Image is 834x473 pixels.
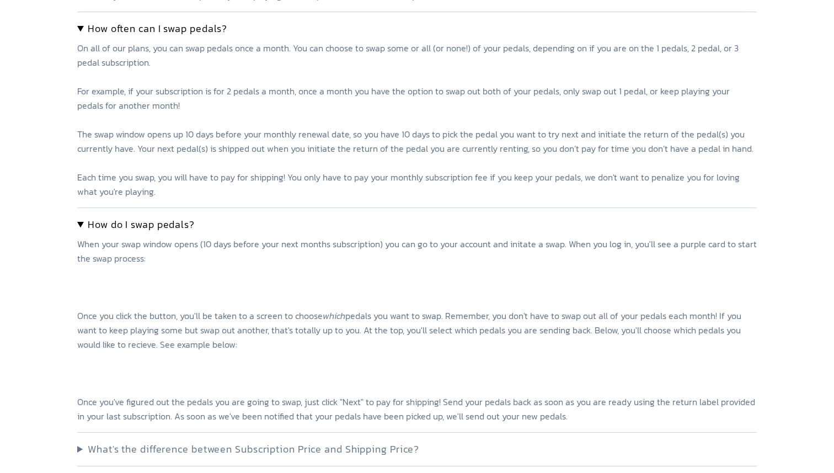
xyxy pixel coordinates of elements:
p: When your swap window opens (10 days before your next months subscription) you can go to your acc... [77,237,757,423]
summary: How often can I swap pedals? [77,21,757,36]
resizableimage: Once you've figured out the pedals you are going to swap, just click "Next" to pay for shipping! ... [77,395,755,423]
summary: How do I swap pedals? [77,217,757,232]
i: which [323,309,345,322]
resizableimage: Once you click the button, you'll be taken to a screen to choose pedals you want to swap. Remembe... [77,309,755,423]
p: On all of our plans, you can swap pedals once a month. You can choose to swap some or all (or non... [77,41,757,199]
summary: What's the difference between Subscription Price and Shipping Price? [77,442,757,457]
